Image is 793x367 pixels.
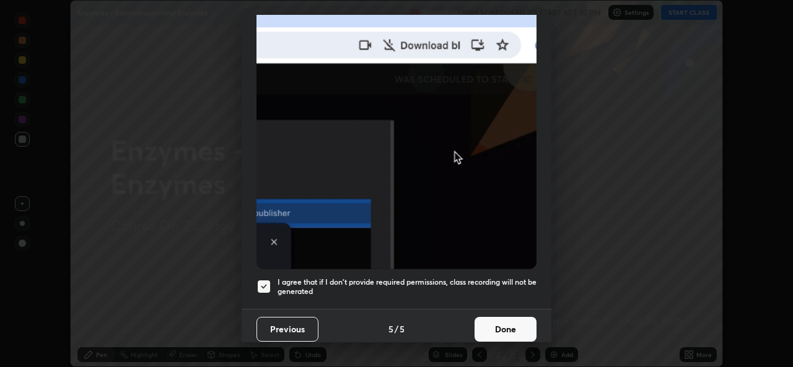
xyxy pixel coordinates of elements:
[475,317,537,342] button: Done
[256,317,318,342] button: Previous
[400,322,405,335] h4: 5
[388,322,393,335] h4: 5
[278,277,537,296] h5: I agree that if I don't provide required permissions, class recording will not be generated
[395,322,398,335] h4: /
